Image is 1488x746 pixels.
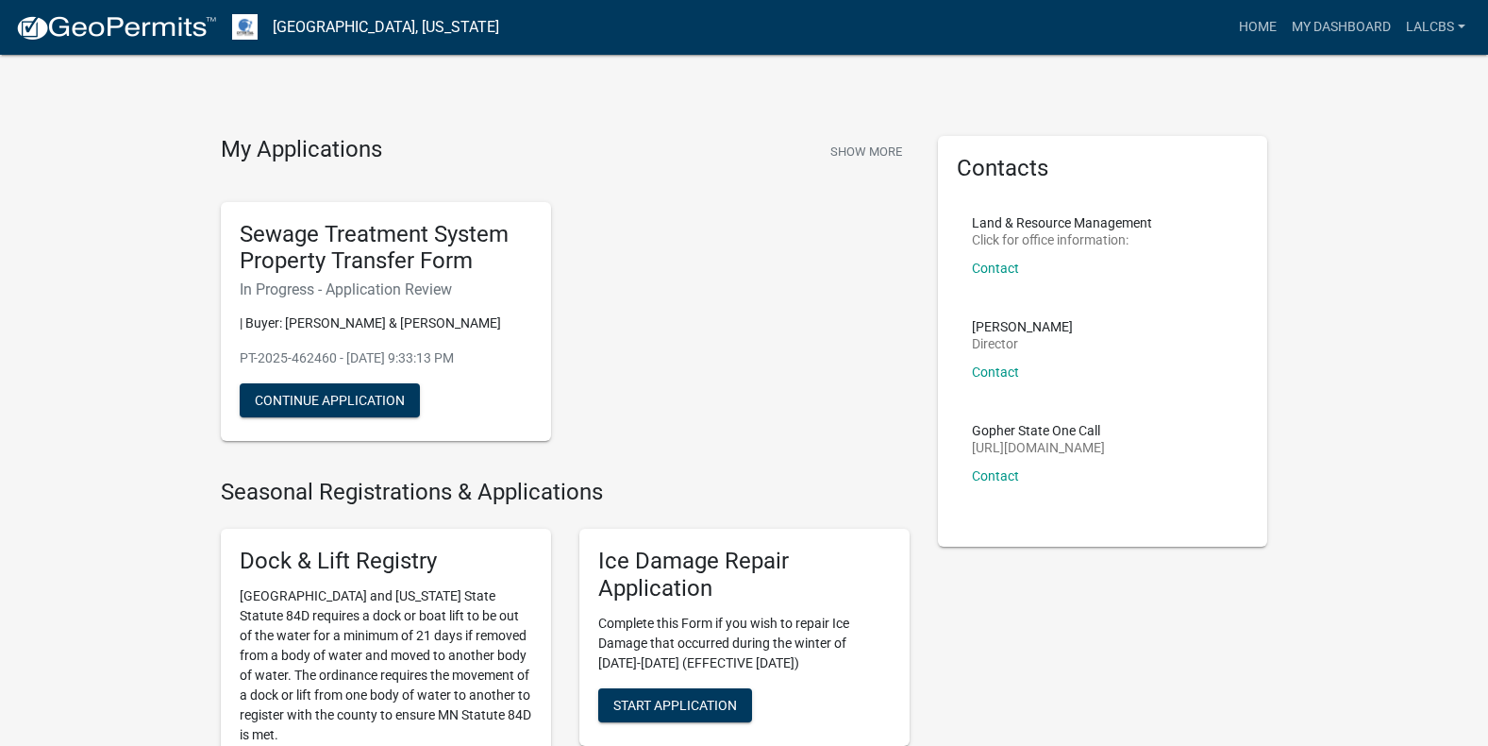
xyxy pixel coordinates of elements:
a: Home [1231,9,1284,45]
h5: Dock & Lift Registry [240,548,532,575]
a: Contact [972,365,1019,380]
p: Gopher State One Call [972,424,1105,437]
a: LALCBS [1398,9,1473,45]
p: [GEOGRAPHIC_DATA] and [US_STATE] State Statute 84D requires a dock or boat lift to be out of the ... [240,586,532,745]
a: Contact [972,468,1019,483]
h4: My Applications [221,136,382,164]
img: Otter Tail County, Minnesota [232,14,258,40]
h4: Seasonal Registrations & Applications [221,479,910,506]
p: PT-2025-462460 - [DATE] 9:33:13 PM [240,348,532,368]
p: [PERSON_NAME] [972,320,1073,333]
p: [URL][DOMAIN_NAME] [972,441,1105,454]
p: Click for office information: [972,233,1152,246]
h5: Ice Damage Repair Application [598,548,891,602]
button: Show More [823,136,910,167]
a: [GEOGRAPHIC_DATA], [US_STATE] [273,11,499,43]
h5: Contacts [957,155,1249,182]
button: Start Application [598,688,752,722]
h6: In Progress - Application Review [240,280,532,298]
a: My Dashboard [1284,9,1398,45]
span: Start Application [613,697,737,712]
h5: Sewage Treatment System Property Transfer Form [240,221,532,276]
button: Continue Application [240,383,420,417]
p: Land & Resource Management [972,216,1152,229]
p: Complete this Form if you wish to repair Ice Damage that occurred during the winter of [DATE]-[DA... [598,614,891,673]
p: Director [972,337,1073,350]
a: Contact [972,261,1019,276]
p: | Buyer: [PERSON_NAME] & [PERSON_NAME] [240,314,532,333]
